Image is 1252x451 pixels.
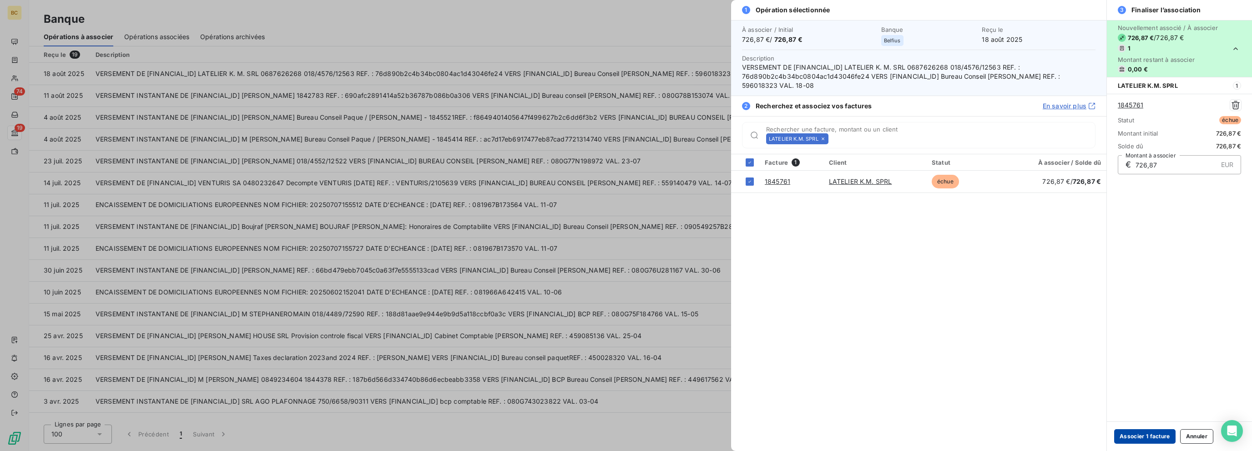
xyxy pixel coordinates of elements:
[932,159,997,166] div: Statut
[829,177,892,185] a: LATELIER K.M. SPRL
[742,63,1095,90] span: VERSEMENT DE [FINANCIAL_ID] LATELIER K. M. SRL 0687626268 018/4576/12563 REF. : 76d890b2c4b34bc08...
[1233,81,1241,90] span: 1
[932,175,959,188] span: échue
[1118,6,1126,14] span: 3
[1008,159,1101,166] div: À associer / Solde dû
[1216,142,1241,150] span: 726,87 €
[1118,82,1178,89] span: LATELIER K.M. SPRL
[742,35,876,44] span: 726,87 € /
[765,158,818,167] div: Facture
[1118,101,1143,110] a: 1845761
[774,35,803,43] span: 726,87 €
[1219,116,1241,124] span: échue
[1118,56,1218,63] span: Montant restant à associer
[1043,101,1095,111] a: En savoir plus
[1128,66,1148,73] span: 0,00 €
[1118,142,1143,150] span: Solde dû
[742,102,750,110] span: 2
[1118,130,1158,137] span: Montant initial
[1042,177,1101,185] span: 726,87 € /
[756,101,872,111] span: Recherchez et associez vos factures
[1128,45,1131,52] span: 1
[1114,429,1176,444] button: Associer 1 facture
[765,177,790,185] a: 1845761
[742,6,750,14] span: 1
[1118,24,1218,31] span: Nouvellement associé / À associer
[756,5,830,15] span: Opération sélectionnée
[742,55,775,62] span: Description
[769,136,818,142] span: LATELIER K.M. SPRL
[1180,429,1213,444] button: Annuler
[742,26,876,33] span: À associer / Initial
[1128,34,1154,41] span: 726,87 €
[982,26,1095,44] div: 18 août 2025
[1154,33,1184,42] span: / 726,87 €
[982,26,1095,33] span: Reçu le
[881,26,977,33] span: Banque
[832,134,1095,143] input: placeholder
[1221,420,1243,442] div: Open Intercom Messenger
[1073,177,1101,185] span: 726,87 €
[884,38,901,43] span: Belfius
[1216,130,1241,137] span: 726,87 €
[792,158,800,167] span: 1
[1118,117,1134,124] span: Statut
[1131,5,1201,15] span: Finaliser l’association
[829,159,921,166] div: Client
